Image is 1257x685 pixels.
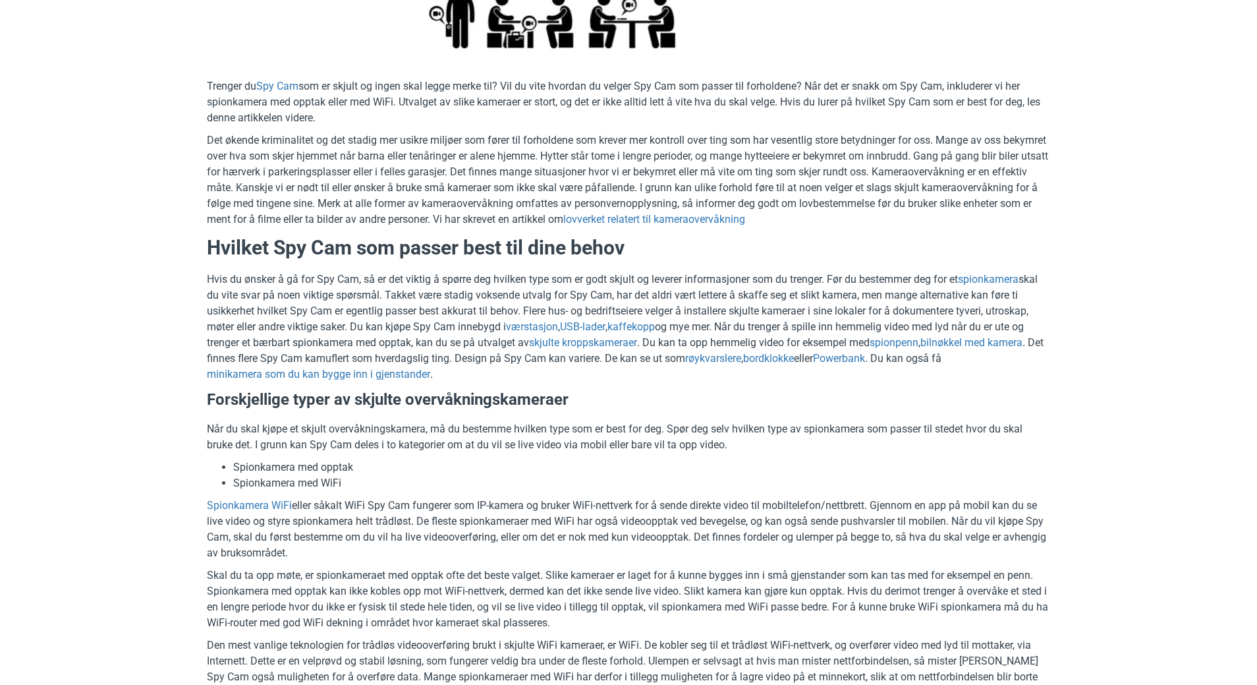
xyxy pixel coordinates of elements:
a: lovverket relatert til kameraovervåkning [563,212,745,227]
a: bordklokke [743,351,794,367]
li: Spionkamera med opptak [233,460,1050,475]
a: Powerbank [813,351,865,367]
h3: Forskjellige typer av skjulte overvåkningskameraer [207,389,1050,411]
a: USB-lader [560,319,605,335]
div: Domain Overview [50,84,118,93]
a: kaffekopp [607,319,655,335]
div: Keywords by Traffic [146,84,222,93]
a: minikamera som du kan bygge inn i gjenstander [207,367,430,382]
a: spionkamera [958,272,1019,287]
li: Spionkamera med WiFi [233,475,1050,491]
img: tab_domain_overview_orange.svg [36,83,46,94]
img: logo_orange.svg [21,21,32,32]
a: spionpenn [870,335,918,351]
div: Domain: [DOMAIN_NAME] [34,34,145,45]
a: værstasjon [506,319,558,335]
div: v 4.0.25 [37,21,65,32]
a: skjulte kroppskameraer [529,335,637,351]
p: eller såkalt WiFi Spy Cam fungerer som IP-kamera og bruker WiFi-nettverk for å sende direkte vide... [207,498,1050,561]
a: Spy Cam [256,78,298,94]
p: Hvis du ønsker å gå for Spy Cam, så er det viktig å spørre deg hvilken type som er godt skjult og... [207,272,1050,382]
p: Trenger du som er skjult og ingen skal legge merke til? Vil du vite hvordan du velger Spy Cam som... [207,78,1050,126]
img: tab_keywords_by_traffic_grey.svg [131,83,142,94]
a: røykvarslere [685,351,741,367]
p: Når du skal kjøpe et skjult overvåkningskamera, må du bestemme hvilken type som er best for deg. ... [207,421,1050,453]
p: Skal du ta opp møte, er spionkameraet med opptak ofte det beste valget. Slike kameraer er laget f... [207,568,1050,631]
p: Det økende kriminalitet og det stadig mer usikre miljøer som fører til forholdene som krever mer ... [207,133,1050,227]
a: Spionkamera WiFi [207,498,292,514]
img: website_grey.svg [21,34,32,45]
a: bilnøkkel med kamera [920,335,1022,351]
h2: Hvilket Spy Cam som passer best til dine behov [207,234,1050,262]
